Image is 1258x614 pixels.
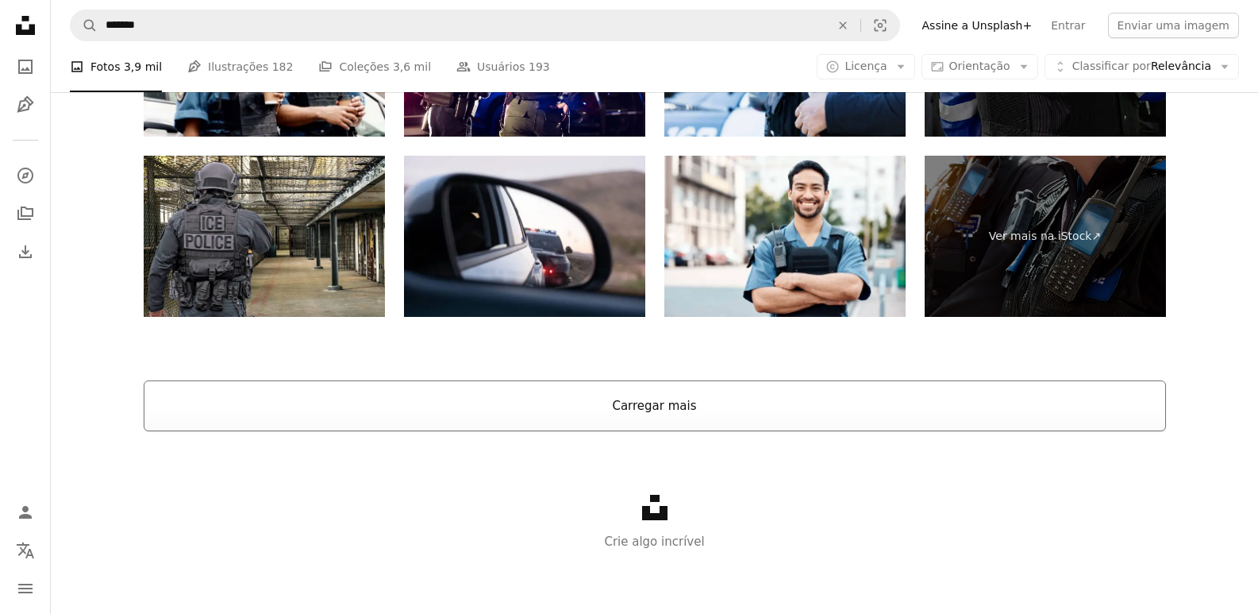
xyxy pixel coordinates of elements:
[144,380,1166,431] button: Carregar mais
[10,573,41,604] button: Menu
[10,10,41,44] a: Início — Unsplash
[144,156,385,317] img: ICE Polícia e Imigração e Deportação
[1041,13,1094,38] a: Entrar
[71,10,98,41] button: Pesquise na Unsplash
[318,41,431,92] a: Coleções 3,6 mil
[913,13,1042,38] a: Assine a Unsplash+
[1044,54,1239,79] button: Classificar porRelevância
[1072,59,1211,75] span: Relevância
[921,54,1038,79] button: Orientação
[456,41,550,92] a: Usuários 193
[844,60,887,72] span: Licença
[10,51,41,83] a: Fotos
[825,10,860,41] button: Limpar
[861,10,899,41] button: Pesquisa visual
[817,54,914,79] button: Licença
[949,60,1010,72] span: Orientação
[10,89,41,121] a: Ilustrações
[925,156,1166,317] a: Ver mais na iStock↗
[70,10,900,41] form: Pesquise conteúdo visual em todo o site
[393,58,431,75] span: 3,6 mil
[272,58,294,75] span: 182
[10,160,41,191] a: Explorar
[10,535,41,566] button: Idioma
[10,496,41,528] a: Entrar / Cadastrar-se
[1108,13,1239,38] button: Enviar uma imagem
[51,532,1258,551] p: Crie algo incrível
[10,236,41,268] a: Histórico de downloads
[529,58,550,75] span: 193
[187,41,293,92] a: Ilustrações 182
[10,198,41,230] a: Coleções
[1072,60,1151,72] span: Classificar por
[404,156,645,317] img: Polícia para no espelho retrovisor
[664,156,906,317] img: Retrato, feliz ou policial na cidade de braços cruzados para aplicação da lei, vigilância ou segu...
